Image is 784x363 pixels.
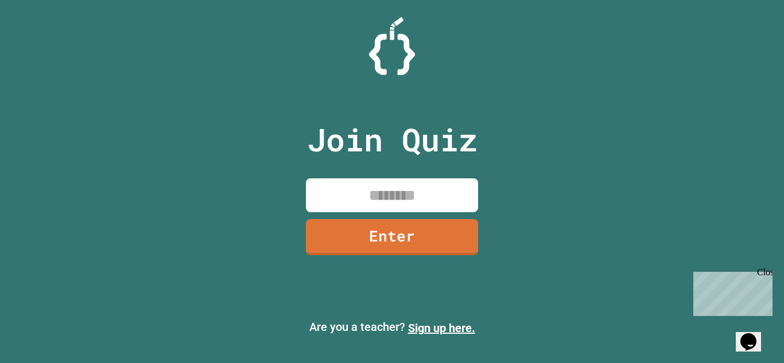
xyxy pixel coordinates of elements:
iframe: chat widget [689,267,773,316]
img: Logo.svg [369,17,415,75]
div: Chat with us now!Close [5,5,79,73]
a: Sign up here. [408,321,475,335]
p: Join Quiz [307,116,478,163]
p: Are you a teacher? [9,318,775,337]
a: Enter [306,219,478,255]
iframe: chat widget [736,317,773,352]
